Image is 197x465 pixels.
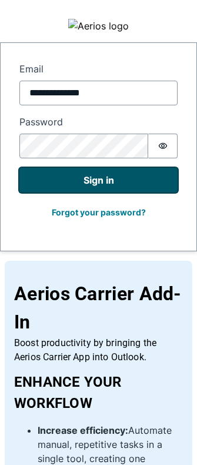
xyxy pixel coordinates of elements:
[14,280,183,336] p: Aerios Carrier Add-In
[14,336,183,364] p: Boost productivity by bringing the Aerios Carrier App into Outlook.
[19,115,178,129] label: Password
[19,168,178,192] button: Sign in
[44,202,153,222] button: Forgot your password?
[68,19,129,33] img: Aerios logo
[148,134,178,158] button: Show password
[14,371,183,414] p: ENHANCE YOUR WORKFLOW
[38,424,128,436] b: Increase efficiency:
[19,62,178,76] label: Email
